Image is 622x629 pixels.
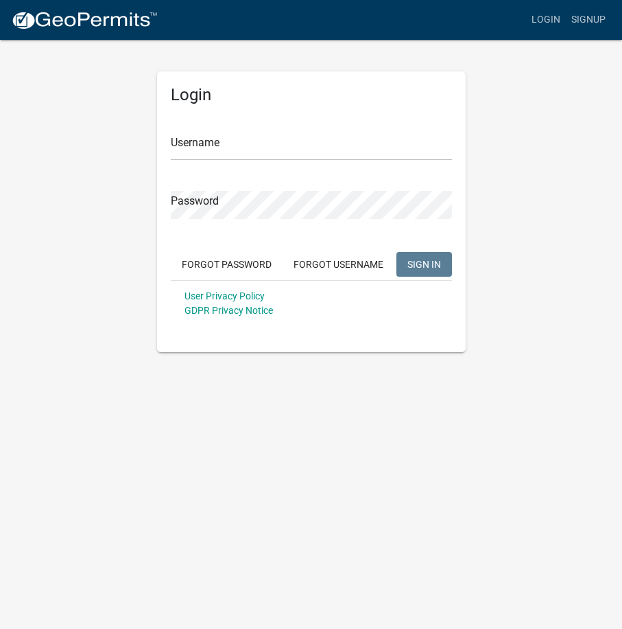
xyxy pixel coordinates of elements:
[184,305,273,316] a: GDPR Privacy Notice
[566,7,611,33] a: Signup
[526,7,566,33] a: Login
[407,258,441,269] span: SIGN IN
[184,290,265,301] a: User Privacy Policy
[396,252,452,277] button: SIGN IN
[171,85,452,105] h5: Login
[283,252,394,277] button: Forgot Username
[171,252,283,277] button: Forgot Password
